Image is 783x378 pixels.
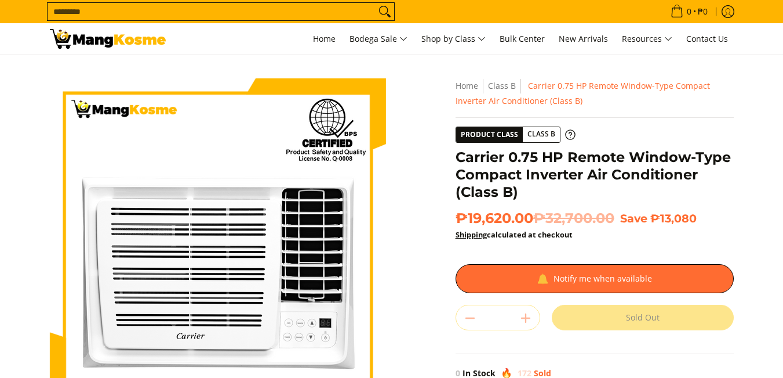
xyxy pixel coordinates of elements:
button: Search [376,3,394,20]
span: Product Class [456,127,523,142]
strong: calculated at checkout [456,229,573,240]
a: Home [456,80,478,91]
span: ₱19,620.00 [456,210,614,227]
del: ₱32,700.00 [533,210,614,227]
a: Bodega Sale [344,23,413,55]
span: ₱13,080 [650,211,697,225]
span: ₱0 [696,8,709,16]
h1: Carrier 0.75 HP Remote Window-Type Compact Inverter Air Conditioner (Class B) [456,149,734,201]
span: Resources [622,32,672,46]
span: Bodega Sale [349,32,407,46]
span: Contact Us [686,33,728,44]
nav: Main Menu [177,23,734,55]
span: • [667,5,711,18]
span: Home [313,33,336,44]
span: Carrier 0.75 HP Remote Window-Type Compact Inverter Air Conditioner (Class B) [456,80,710,106]
a: Bulk Center [494,23,551,55]
a: Class B [488,80,516,91]
a: Resources [616,23,678,55]
span: Save [620,211,647,225]
span: Shop by Class [421,32,486,46]
nav: Breadcrumbs [456,78,734,109]
span: Class B [523,127,560,142]
span: Bulk Center [500,33,545,44]
a: Shop by Class [416,23,491,55]
span: New Arrivals [559,33,608,44]
img: Carrier Compact Remote Inverter Aircon 0.75 HP - Class B l Mang Kosme [50,29,166,49]
a: Shipping [456,229,487,240]
a: Product Class Class B [456,127,576,143]
a: Home [307,23,341,55]
a: New Arrivals [553,23,614,55]
a: Contact Us [680,23,734,55]
span: 0 [685,8,693,16]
